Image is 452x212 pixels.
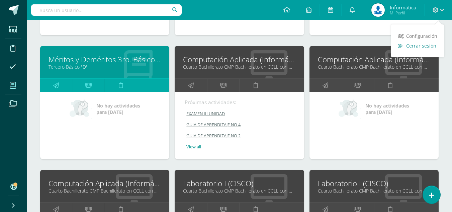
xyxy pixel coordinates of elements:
[49,54,161,65] a: Méritos y Deméritos 3ro. Básico "D"
[318,178,430,189] a: Laboratorio I (CISCO)
[406,33,437,39] span: Configuración
[391,41,444,51] a: Cerrar sesión
[49,64,161,70] a: Tercero Básico "D"
[185,133,294,139] a: GUIA DE APRENDIZAJE NO 2
[185,111,294,117] a: EXAMEN III UNIDAD
[365,102,409,115] span: No hay actividades para [DATE]
[183,178,295,189] a: Laboratorio I (CISCO)
[318,54,430,65] a: Computación Aplicada (Informática)
[391,31,444,41] a: Configuración
[183,188,295,194] a: Cuarto Bachillerato CMP Bachillerato en CCLL con Orientación en Computación "C"
[390,10,416,16] span: Mi Perfil
[183,54,295,65] a: Computación Aplicada (Informática)
[70,99,92,119] img: no_activities_small.png
[339,99,361,119] img: no_activities_small.png
[49,188,161,194] a: Cuarto Bachillerato CMP Bachillerato en CCLL con Orientación en Computación "E"
[185,122,294,128] a: GUIA DE APRENDIZAJE NO 4
[31,4,182,16] input: Busca un usuario...
[183,64,295,70] a: Cuarto Bachillerato CMP Bachillerato en CCLL con Orientación en Computación "C"
[96,102,140,115] span: No hay actividades para [DATE]
[318,64,430,70] a: Cuarto Bachillerato CMP Bachillerato en CCLL con Orientación en Computación "D"
[185,99,294,106] div: Próximas actividades:
[185,144,294,150] a: View all
[318,188,430,194] a: Cuarto Bachillerato CMP Bachillerato en CCLL con Orientación en Computación "D"
[390,4,416,11] span: Informática
[371,3,385,17] img: da59f6ea21f93948affb263ca1346426.png
[49,178,161,189] a: Computación Aplicada (Informática)
[406,43,436,49] span: Cerrar sesión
